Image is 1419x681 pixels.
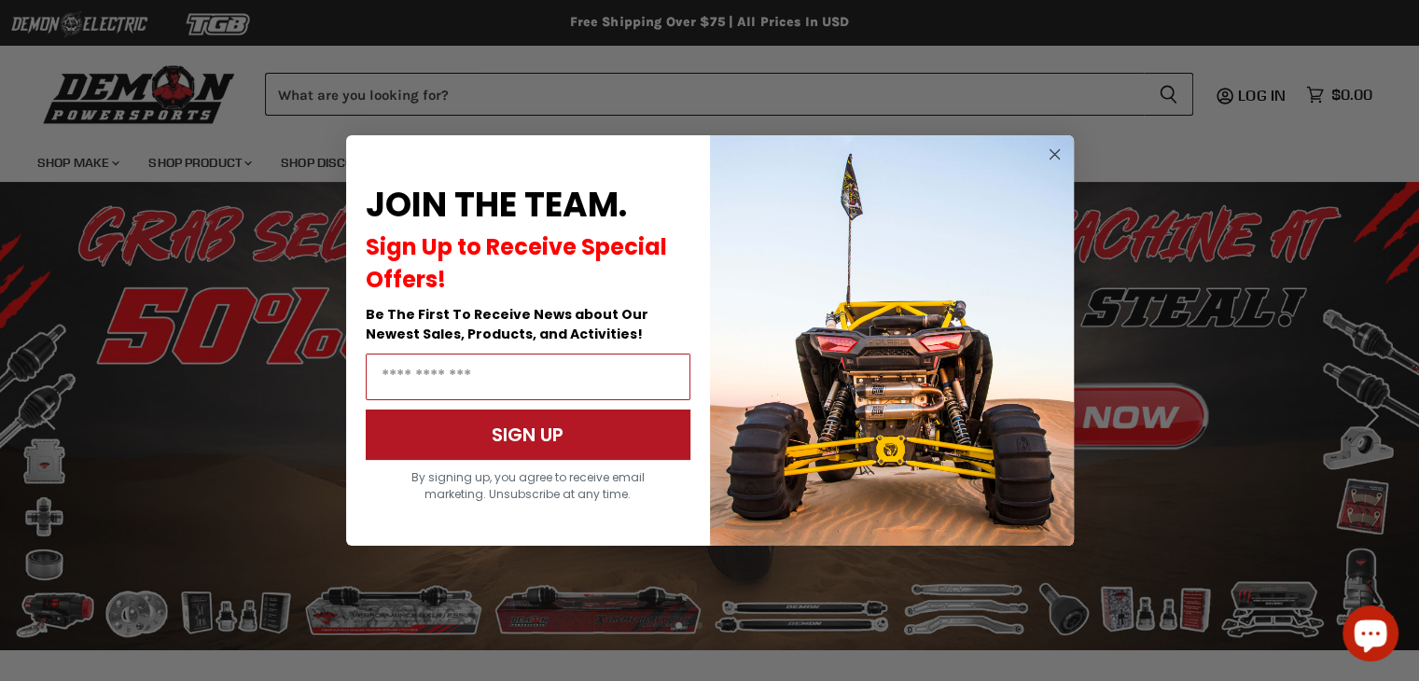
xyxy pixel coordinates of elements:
[366,354,690,400] input: Email Address
[366,410,690,460] button: SIGN UP
[1337,605,1404,666] inbox-online-store-chat: Shopify online store chat
[366,305,648,343] span: Be The First To Receive News about Our Newest Sales, Products, and Activities!
[710,135,1074,546] img: a9095488-b6e7-41ba-879d-588abfab540b.jpeg
[366,231,667,295] span: Sign Up to Receive Special Offers!
[1043,143,1066,166] button: Close dialog
[366,181,627,229] span: JOIN THE TEAM.
[411,469,645,502] span: By signing up, you agree to receive email marketing. Unsubscribe at any time.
